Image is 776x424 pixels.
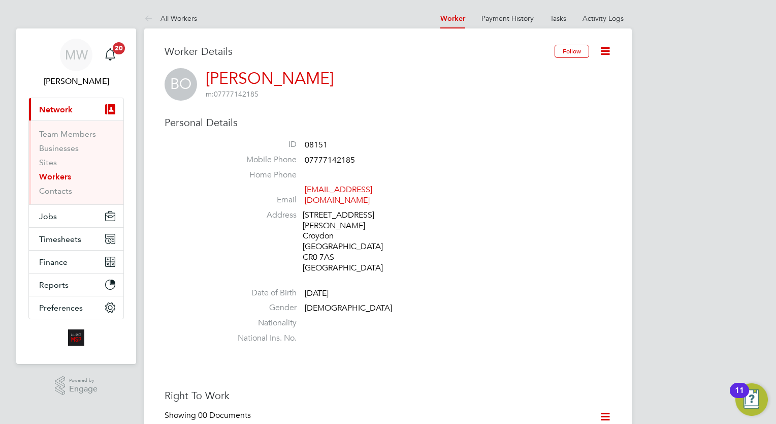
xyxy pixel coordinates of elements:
button: Timesheets [29,228,123,250]
div: Showing [165,410,253,421]
button: Network [29,98,123,120]
h3: Worker Details [165,45,555,58]
span: Finance [39,257,68,267]
span: Preferences [39,303,83,313]
span: BO [165,68,197,101]
span: Engage [69,385,98,393]
span: Reports [39,280,69,290]
label: Mobile Phone [225,155,297,165]
span: Timesheets [39,234,81,244]
a: Team Members [39,129,96,139]
span: [DEMOGRAPHIC_DATA] [305,304,392,314]
nav: Main navigation [16,28,136,364]
span: 08151 [305,140,328,150]
a: Go to home page [28,329,124,346]
span: Jobs [39,211,57,221]
label: Home Phone [225,170,297,180]
h3: Personal Details [165,116,611,129]
a: 20 [100,39,120,71]
h3: Right To Work [165,389,611,402]
span: 20 [113,42,125,54]
label: Nationality [225,318,297,328]
label: Email [225,195,297,205]
a: [PERSON_NAME] [206,69,334,88]
a: Tasks [550,14,566,23]
a: All Workers [144,14,197,23]
span: 07777142185 [305,155,355,165]
a: Workers [39,172,71,181]
img: alliancemsp-logo-retina.png [68,329,84,346]
span: 07777142185 [206,89,258,99]
button: Reports [29,274,123,296]
span: MW [65,48,88,62]
button: Open Resource Center, 11 new notifications [735,383,768,416]
span: Powered by [69,376,98,385]
a: Worker [440,14,465,23]
a: Contacts [39,186,72,196]
a: [EMAIL_ADDRESS][DOMAIN_NAME] [305,185,372,205]
label: National Ins. No. [225,333,297,344]
div: Network [29,120,123,204]
span: m: [206,89,214,99]
button: Preferences [29,296,123,319]
label: ID [225,139,297,150]
a: MW[PERSON_NAME] [28,39,124,87]
label: Gender [225,302,297,313]
a: Businesses [39,143,79,153]
div: 11 [735,390,744,404]
a: Payment History [481,14,534,23]
span: [DATE] [305,288,329,298]
button: Finance [29,251,123,273]
a: Activity Logs [583,14,624,23]
span: Megan Westlotorn [28,75,124,87]
div: [STREET_ADDRESS][PERSON_NAME] Croydon [GEOGRAPHIC_DATA] CR0 7AS [GEOGRAPHIC_DATA] [303,210,399,274]
label: Date of Birth [225,288,297,298]
label: Address [225,210,297,221]
button: Follow [555,45,589,58]
span: 00 Documents [198,410,251,420]
span: Network [39,105,73,114]
button: Jobs [29,205,123,227]
a: Powered byEngage [55,376,98,396]
a: Sites [39,158,57,167]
